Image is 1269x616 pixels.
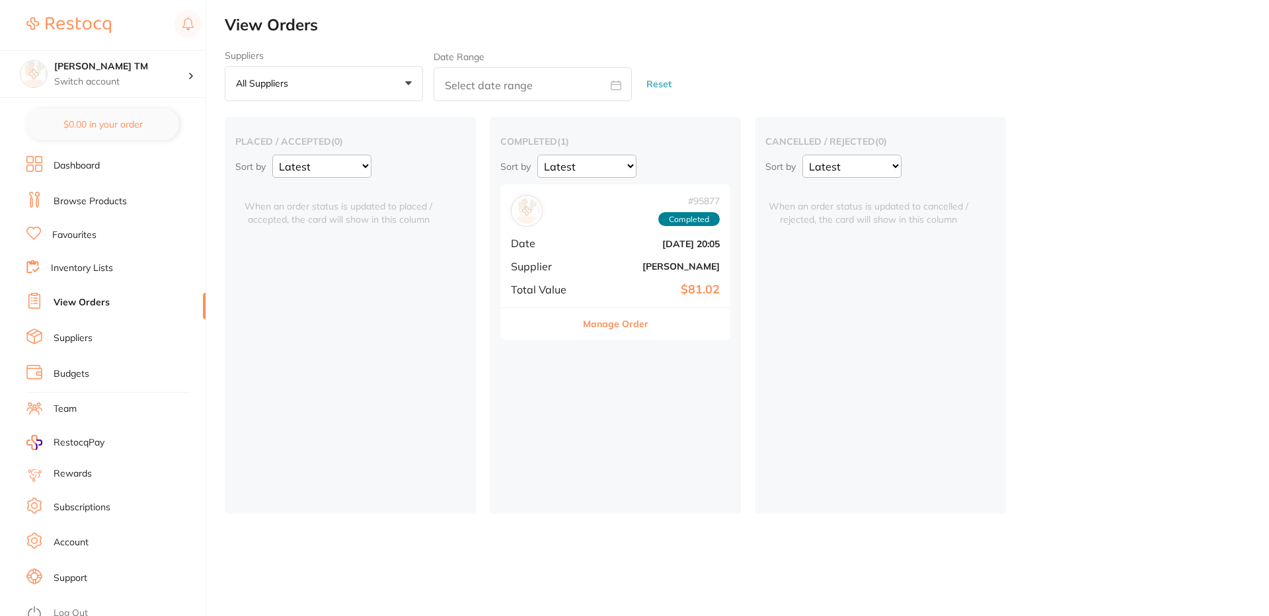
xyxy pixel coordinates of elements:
[434,52,484,62] label: Date Range
[658,212,720,227] span: Completed
[20,61,47,87] img: Nitheesh TM
[26,435,42,450] img: RestocqPay
[225,16,1269,34] h2: View Orders
[235,135,465,147] h2: placed / accepted ( 0 )
[54,60,188,73] h4: Nitheesh TM
[642,67,675,102] button: Reset
[54,536,89,549] a: Account
[225,66,423,102] button: All suppliers
[514,198,539,223] img: Adam Dental
[511,284,577,295] span: Total Value
[54,403,77,416] a: Team
[434,67,632,101] input: Select date range
[500,161,531,173] p: Sort by
[54,75,188,89] p: Switch account
[583,308,648,340] button: Manage Order
[588,261,720,272] b: [PERSON_NAME]
[225,50,423,61] label: Suppliers
[26,10,111,40] a: Restocq Logo
[588,239,720,249] b: [DATE] 20:05
[26,108,179,140] button: $0.00 in your order
[54,367,89,381] a: Budgets
[26,435,104,450] a: RestocqPay
[765,161,796,173] p: Sort by
[588,283,720,297] b: $81.02
[511,260,577,272] span: Supplier
[26,17,111,33] img: Restocq Logo
[54,436,104,449] span: RestocqPay
[54,332,93,345] a: Suppliers
[511,237,577,249] span: Date
[54,501,110,514] a: Subscriptions
[54,572,87,585] a: Support
[658,196,720,206] span: # 95877
[765,184,972,226] span: When an order status is updated to cancelled / rejected, the card will show in this column
[54,296,110,309] a: View Orders
[54,467,92,481] a: Rewards
[765,135,995,147] h2: cancelled / rejected ( 0 )
[52,229,96,242] a: Favourites
[54,159,100,173] a: Dashboard
[51,262,113,275] a: Inventory Lists
[54,195,127,208] a: Browse Products
[235,161,266,173] p: Sort by
[236,77,293,89] p: All suppliers
[235,184,442,226] span: When an order status is updated to placed / accepted, the card will show in this column
[500,135,730,147] h2: completed ( 1 )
